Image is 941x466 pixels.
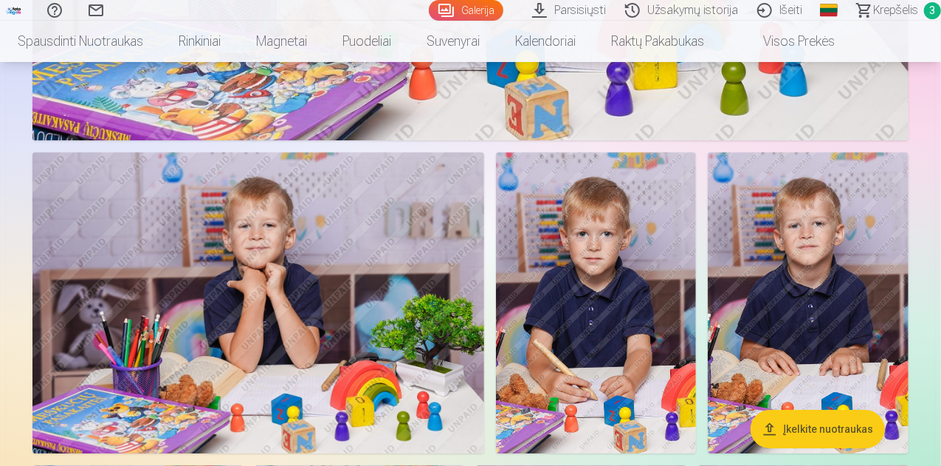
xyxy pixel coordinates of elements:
span: 3 [924,2,941,19]
button: Įkelkite nuotraukas [751,410,885,448]
img: /fa2 [6,6,22,15]
a: Puodeliai [325,21,409,62]
a: Kalendoriai [497,21,593,62]
a: Rinkiniai [161,21,238,62]
a: Suvenyrai [409,21,497,62]
a: Raktų pakabukas [593,21,722,62]
span: Krepšelis [873,1,918,19]
a: Visos prekės [722,21,852,62]
a: Magnetai [238,21,325,62]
